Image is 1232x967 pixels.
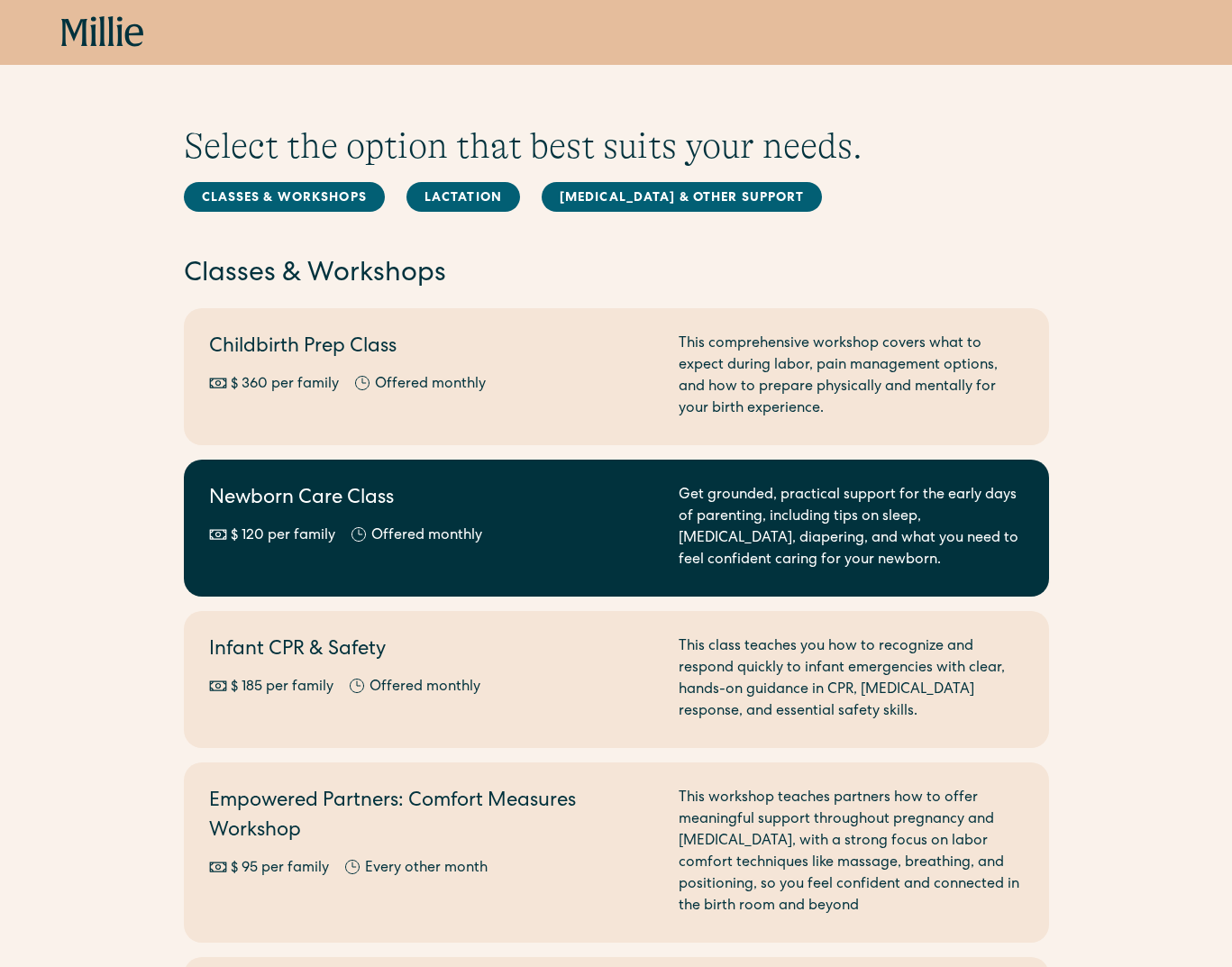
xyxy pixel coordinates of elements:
div: $ 95 per family [231,858,329,880]
div: $ 120 per family [231,525,335,547]
a: Newborn Care Class$ 120 per familyOffered monthlyGet grounded, practical support for the early da... [184,460,1049,597]
div: Every other month [365,858,488,880]
div: Offered monthly [371,525,482,547]
div: This workshop teaches partners how to offer meaningful support throughout pregnancy and [MEDICAL_... [679,788,1024,917]
a: Lactation [406,182,520,212]
div: Offered monthly [370,677,480,698]
a: Infant CPR & Safety$ 185 per familyOffered monthlyThis class teaches you how to recognize and res... [184,611,1049,748]
h2: Childbirth Prep Class [209,333,657,363]
div: This class teaches you how to recognize and respond quickly to infant emergencies with clear, han... [679,636,1024,723]
div: $ 185 per family [231,677,333,698]
a: [MEDICAL_DATA] & Other Support [542,182,823,212]
div: $ 360 per family [231,374,339,396]
div: Offered monthly [375,374,486,396]
div: This comprehensive workshop covers what to expect during labor, pain management options, and how ... [679,333,1024,420]
a: Childbirth Prep Class$ 360 per familyOffered monthlyThis comprehensive workshop covers what to ex... [184,308,1049,445]
h2: Newborn Care Class [209,485,657,515]
h2: Classes & Workshops [184,256,1049,294]
div: Get grounded, practical support for the early days of parenting, including tips on sleep, [MEDICA... [679,485,1024,571]
a: Empowered Partners: Comfort Measures Workshop$ 95 per familyEvery other monthThis workshop teache... [184,762,1049,943]
h2: Infant CPR & Safety [209,636,657,666]
a: Classes & Workshops [184,182,385,212]
h2: Empowered Partners: Comfort Measures Workshop [209,788,657,847]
